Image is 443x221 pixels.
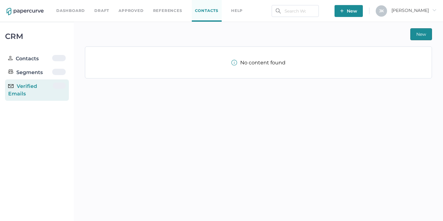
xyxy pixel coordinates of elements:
i: arrow_right [432,8,436,12]
img: papercurve-logo-colour.7244d18c.svg [7,8,44,15]
div: Verified Emails [8,83,53,98]
span: [PERSON_NAME] [391,8,436,13]
a: Dashboard [56,7,85,14]
img: info-tooltip-active.a952ecf1.svg [231,60,237,66]
a: Draft [94,7,109,14]
img: segments.b9481e3d.svg [8,69,13,74]
div: help [231,7,243,14]
a: Approved [119,7,143,14]
input: Search Workspace [272,5,319,17]
div: CRM [5,34,69,39]
div: Contacts [8,55,39,62]
a: References [153,7,182,14]
img: plus-white.e19ec114.svg [340,9,344,13]
div: No content found [231,60,285,66]
img: search.bf03fe8b.svg [276,8,281,13]
button: New [335,5,363,17]
span: New [340,5,357,17]
button: New [410,28,432,40]
span: New [416,29,426,40]
img: person.20a629c4.svg [8,56,13,60]
div: Segments [8,69,43,76]
span: J K [379,8,384,13]
img: email-icon-black.c777dcea.svg [8,84,14,88]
